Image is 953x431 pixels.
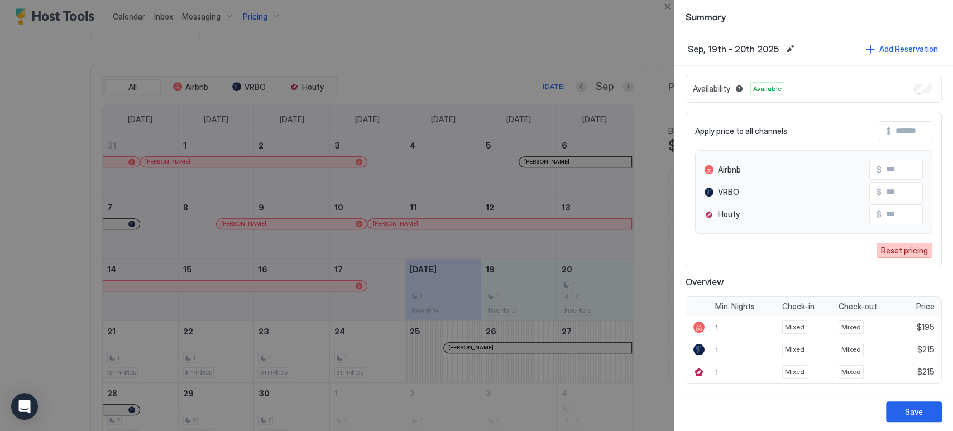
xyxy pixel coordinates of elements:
button: Reset pricing [877,243,932,258]
span: Summary [686,9,942,23]
button: Add Reservation [864,41,940,56]
span: Price [916,301,935,312]
span: 1 [715,323,718,332]
div: Add Reservation [879,43,938,55]
span: $215 [917,344,935,355]
span: Mixed [841,344,861,355]
span: $ [877,209,882,219]
span: Mixed [841,322,861,332]
span: $ [877,165,882,175]
button: Blocked dates override all pricing rules and remain unavailable until manually unblocked [732,82,746,95]
span: Overview [686,276,942,288]
span: VRBO [718,187,739,197]
span: Sep, 19th - 20th 2025 [688,44,779,55]
span: Houfy [718,209,740,219]
div: Save [905,406,923,418]
span: Min. Nights [715,301,755,312]
span: $215 [917,367,935,377]
span: Availability [693,84,730,94]
button: Edit date range [783,42,797,56]
span: Mixed [841,367,861,377]
span: 1 [715,368,718,376]
button: Save [886,401,942,422]
span: Mixed [785,322,804,332]
span: Airbnb [718,165,741,175]
div: Open Intercom Messenger [11,393,38,420]
span: $ [886,126,891,136]
span: $ [877,187,882,197]
span: Mixed [785,367,804,377]
span: Check-in [782,301,815,312]
span: Available [753,84,782,94]
div: Reset pricing [881,245,928,256]
span: $195 [917,322,935,332]
span: Apply price to all channels [695,126,787,136]
span: Mixed [785,344,804,355]
span: Check-out [839,301,877,312]
span: 1 [715,346,718,354]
